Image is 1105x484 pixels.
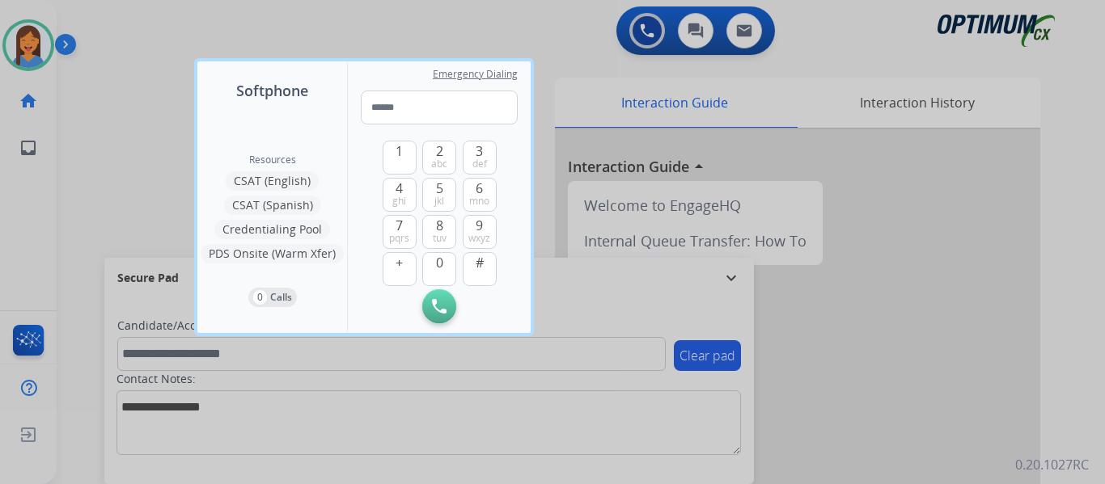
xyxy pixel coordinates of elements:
[396,216,403,235] span: 7
[463,215,497,249] button: 9wxyz
[224,196,321,215] button: CSAT (Spanish)
[434,195,444,208] span: jkl
[253,290,267,305] p: 0
[432,299,447,314] img: call-button
[389,232,409,245] span: pqrs
[383,178,417,212] button: 4ghi
[422,215,456,249] button: 8tuv
[1015,455,1089,474] p: 0.20.1027RC
[476,141,483,161] span: 3
[472,158,487,170] span: def
[270,290,292,305] p: Calls
[436,141,443,161] span: 2
[436,179,443,198] span: 5
[226,171,319,191] button: CSAT (English)
[463,178,497,212] button: 6mno
[249,154,296,166] span: Resources
[433,68,518,81] span: Emergency Dialing
[468,232,490,245] span: wxyz
[469,195,489,208] span: mno
[396,253,403,272] span: +
[383,141,417,175] button: 1
[476,253,484,272] span: #
[396,141,403,161] span: 1
[201,244,344,263] button: PDS Onsite (Warm Xfer)
[383,252,417,286] button: +
[433,232,447,245] span: tuv
[436,253,443,272] span: 0
[463,141,497,175] button: 3def
[476,179,483,198] span: 6
[248,288,297,307] button: 0Calls
[392,195,406,208] span: ghi
[463,252,497,286] button: #
[422,141,456,175] button: 2abc
[383,215,417,249] button: 7pqrs
[431,158,447,170] span: abc
[396,179,403,198] span: 4
[422,252,456,286] button: 0
[436,216,443,235] span: 8
[214,220,330,239] button: Credentialing Pool
[236,79,308,102] span: Softphone
[476,216,483,235] span: 9
[422,178,456,212] button: 5jkl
